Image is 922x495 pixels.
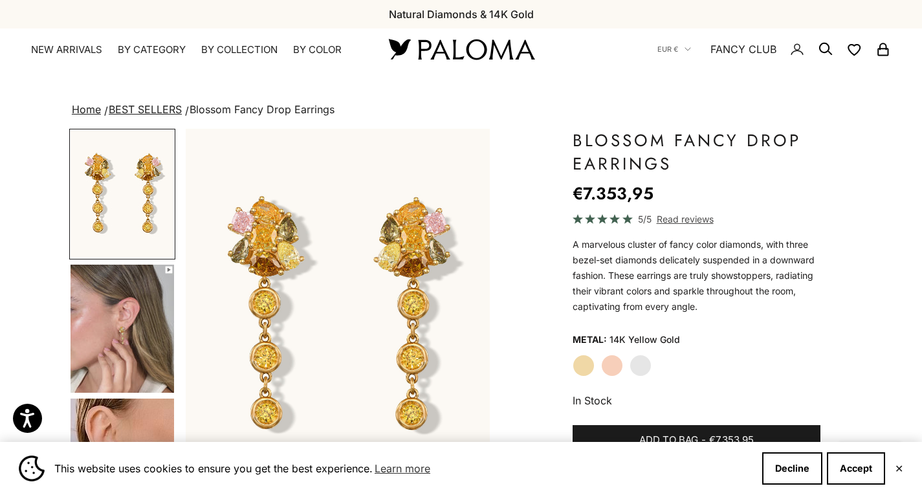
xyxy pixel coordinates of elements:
span: Blossom Fancy Drop Earrings [190,103,335,116]
variant-option-value: 14K Yellow Gold [609,330,680,349]
span: 5/5 [638,212,652,226]
button: Close [895,465,903,472]
p: A marvelous cluster of fancy color diamonds, with three bezel-set diamonds delicately suspended i... [573,237,820,314]
summary: By Category [118,43,186,56]
legend: Metal: [573,330,607,349]
a: NEW ARRIVALS [31,43,102,56]
button: Decline [762,452,822,485]
h1: Blossom Fancy Drop Earrings [573,129,820,175]
img: Cookie banner [19,456,45,481]
button: Go to item 1 [69,129,175,259]
button: Accept [827,452,885,485]
a: BEST SELLERS [109,103,182,116]
button: Add to bag-€7.353,95 [573,425,820,456]
nav: breadcrumbs [69,101,853,119]
p: Natural Diamonds & 14K Gold [389,6,534,23]
a: Learn more [373,459,432,478]
nav: Primary navigation [31,43,358,56]
summary: By Collection [201,43,278,56]
span: EUR € [657,43,678,55]
p: In Stock [573,392,820,409]
button: EUR € [657,43,691,55]
span: €7.353,95 [709,432,754,448]
sale-price: €7.353,95 [573,181,653,206]
a: Home [72,103,101,116]
span: Read reviews [657,212,714,226]
nav: Secondary navigation [657,28,891,70]
button: Go to item 4 [69,263,175,394]
a: 5/5 Read reviews [573,212,820,226]
summary: By Color [293,43,342,56]
a: FANCY CLUB [710,41,776,58]
span: This website uses cookies to ensure you get the best experience. [54,459,752,478]
img: #YellowGold #RoseGold #WhiteGold [71,265,174,393]
span: Add to bag [639,432,698,448]
img: #YellowGold [71,130,174,258]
